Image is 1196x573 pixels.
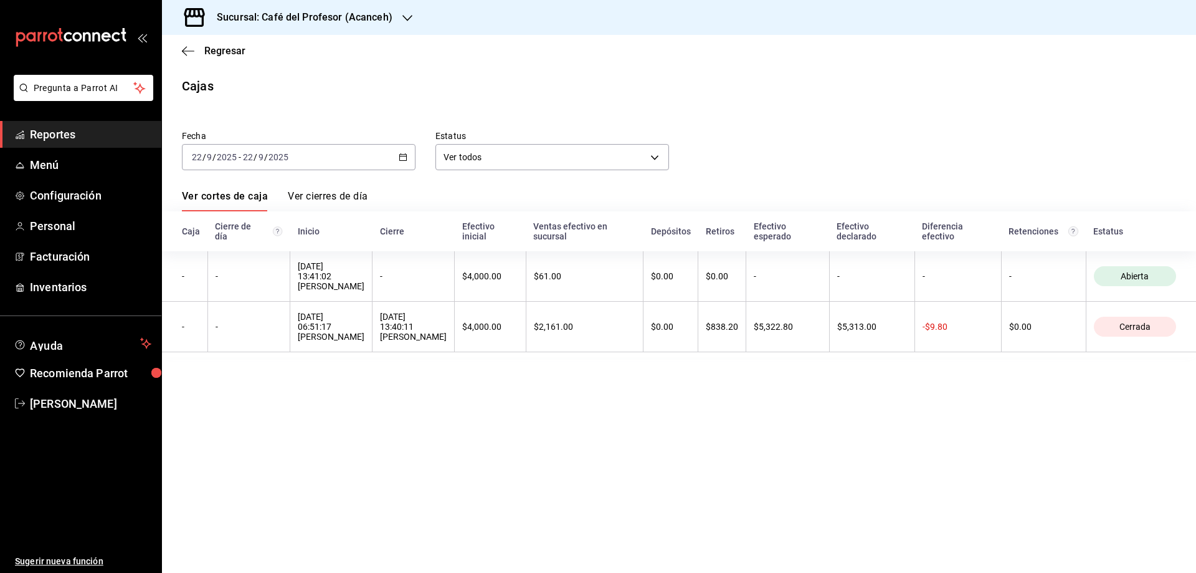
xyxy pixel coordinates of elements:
[1093,226,1176,236] div: Estatus
[9,90,153,104] a: Pregunta a Parrot AI
[1114,322,1156,332] span: Cerrada
[182,190,268,211] a: Ver cortes de caja
[1009,226,1078,236] div: Retenciones
[202,152,206,162] span: /
[137,32,147,42] button: open_drawer_menu
[837,221,907,241] div: Efectivo declarado
[462,221,519,241] div: Efectivo inicial
[30,187,151,204] span: Configuración
[837,271,907,281] div: -
[754,221,822,241] div: Efectivo esperado
[216,152,237,162] input: ----
[206,152,212,162] input: --
[30,365,151,382] span: Recomienda Parrot
[923,322,994,332] div: -$9.80
[435,132,669,140] label: Estatus
[204,45,245,57] span: Regresar
[182,132,415,140] label: Fecha
[534,322,635,332] div: $2,161.00
[215,221,283,241] div: Cierre de día
[380,312,447,342] div: [DATE] 13:40:11 [PERSON_NAME]
[212,152,216,162] span: /
[264,152,268,162] span: /
[182,226,200,236] div: Caja
[30,279,151,296] span: Inventarios
[435,144,669,170] div: Ver todos
[239,152,241,162] span: -
[380,271,447,281] div: -
[651,271,690,281] div: $0.00
[922,221,994,241] div: Diferencia efectivo
[706,271,738,281] div: $0.00
[298,226,365,236] div: Inicio
[207,10,392,25] h3: Sucursal: Café del Profesor (Acanceh)
[533,221,635,241] div: Ventas efectivo en sucursal
[30,126,151,143] span: Reportes
[254,152,257,162] span: /
[216,322,283,332] div: -
[182,322,200,332] div: -
[651,322,690,332] div: $0.00
[30,156,151,173] span: Menú
[273,226,282,236] svg: El número de cierre de día es consecutivo y consolida todos los cortes de caja previos en un únic...
[1068,226,1078,236] svg: Total de retenciones de propinas registradas
[298,261,364,291] div: [DATE] 13:41:02 [PERSON_NAME]
[706,322,738,332] div: $838.20
[30,336,135,351] span: Ayuda
[1009,271,1078,281] div: -
[754,322,822,332] div: $5,322.80
[216,271,283,281] div: -
[298,312,364,342] div: [DATE] 06:51:17 [PERSON_NAME]
[191,152,202,162] input: --
[242,152,254,162] input: --
[462,271,518,281] div: $4,000.00
[14,75,153,101] button: Pregunta a Parrot AI
[462,322,518,332] div: $4,000.00
[258,152,264,162] input: --
[30,395,151,412] span: [PERSON_NAME]
[706,226,739,236] div: Retiros
[30,248,151,265] span: Facturación
[837,322,907,332] div: $5,313.00
[651,226,691,236] div: Depósitos
[1009,322,1078,332] div: $0.00
[268,152,289,162] input: ----
[182,190,368,211] div: navigation tabs
[923,271,994,281] div: -
[30,218,151,234] span: Personal
[182,271,200,281] div: -
[182,45,245,57] button: Regresar
[754,271,822,281] div: -
[15,555,151,568] span: Sugerir nueva función
[34,82,134,95] span: Pregunta a Parrot AI
[534,271,635,281] div: $61.00
[1116,271,1154,281] span: Abierta
[182,77,214,95] div: Cajas
[380,226,447,236] div: Cierre
[288,190,368,211] a: Ver cierres de día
